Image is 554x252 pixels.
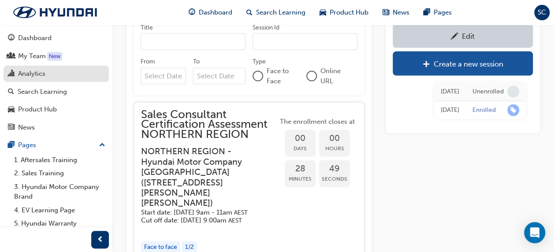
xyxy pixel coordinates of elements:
div: Create a new session [434,59,503,68]
span: Days [285,144,316,154]
span: prev-icon [97,234,104,245]
a: search-iconSearch Learning [239,4,312,22]
span: learningRecordVerb_ENROLL-icon [507,104,519,116]
span: learningRecordVerb_NONE-icon [507,86,519,98]
span: guage-icon [189,7,195,18]
a: My Team [4,48,109,64]
a: Search Learning [4,84,109,100]
a: 5. Hyundai Warranty [11,217,109,230]
button: DashboardMy TeamAnalyticsSearch LearningProduct HubNews [4,28,109,137]
span: up-icon [99,140,105,151]
span: car-icon [320,7,326,18]
a: Create a new session [393,52,533,76]
span: news-icon [383,7,389,18]
div: Title [141,23,153,32]
div: Dashboard [18,33,52,43]
button: SC [534,5,550,20]
div: Session Id [253,23,279,32]
div: From [141,57,155,66]
span: 49 [319,164,350,174]
span: News [393,7,409,18]
div: Tooltip anchor [47,52,62,61]
input: To [193,68,245,85]
a: guage-iconDashboard [182,4,239,22]
span: Australian Eastern Standard Time AEST [228,217,242,224]
span: Pages [434,7,452,18]
span: pencil-icon [451,33,458,41]
a: news-iconNews [376,4,416,22]
a: 1. Aftersales Training [11,153,109,167]
span: news-icon [8,124,15,132]
span: Hours [319,144,350,154]
div: Type [253,57,266,66]
a: 3. Hyundai Motor Company Brand [11,180,109,204]
img: Trak [4,3,106,22]
div: To [193,57,200,66]
span: Australian Eastern Standard Time AEST [234,209,248,216]
button: Pages [4,137,109,153]
span: Product Hub [330,7,368,18]
input: From [141,68,186,85]
span: guage-icon [8,34,15,42]
span: people-icon [8,52,15,60]
div: Search Learning [18,87,67,97]
span: Sales Consultant Certification Assessment NORTHERN REGION [141,110,278,140]
span: pages-icon [424,7,430,18]
a: pages-iconPages [416,4,459,22]
a: Analytics [4,66,109,82]
span: Seconds [319,174,350,184]
span: Face to Face [267,66,299,86]
div: Enrolled [472,106,496,115]
div: My Team [18,51,46,61]
a: News [4,119,109,136]
h5: Cut off date: [DATE] 9:00am [141,216,264,225]
span: 00 [285,133,316,144]
span: search-icon [8,88,14,96]
h3: NORTHERN REGION - Hyundai Motor Company [GEOGRAPHIC_DATA] ( [STREET_ADDRESS][PERSON_NAME][PERSON_... [141,146,264,208]
div: Unenrolled [472,88,504,96]
div: Edit [462,32,475,41]
span: car-icon [8,106,15,114]
div: Analytics [18,69,45,79]
span: plus-icon [423,60,430,69]
span: chart-icon [8,70,15,78]
span: Minutes [285,174,316,184]
span: SC [538,7,546,18]
span: 28 [285,164,316,174]
a: car-iconProduct Hub [312,4,376,22]
h5: Start date: [DATE] 9am - 11am [141,208,264,217]
span: 00 [319,133,350,144]
span: Search Learning [256,7,305,18]
a: Dashboard [4,30,109,46]
span: pages-icon [8,141,15,149]
div: Product Hub [18,104,57,115]
span: Dashboard [199,7,232,18]
span: search-icon [246,7,253,18]
a: 4. EV Learning Page [11,204,109,217]
input: Session Id [253,33,357,50]
div: Open Intercom Messenger [524,222,545,243]
a: Edit [393,24,533,48]
a: Product Hub [4,101,109,118]
div: Tue Jan 14 2025 10:00:00 GMT+1100 (Australian Eastern Daylight Time) [441,87,459,97]
div: Mon Dec 23 2024 11:50:25 GMT+1100 (Australian Eastern Daylight Time) [441,105,459,115]
a: 2. Sales Training [11,167,109,180]
span: Online URL [320,66,350,86]
div: Pages [18,140,36,150]
input: Title [141,33,245,50]
div: News [18,122,35,133]
span: The enrollment closes at [278,117,357,127]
